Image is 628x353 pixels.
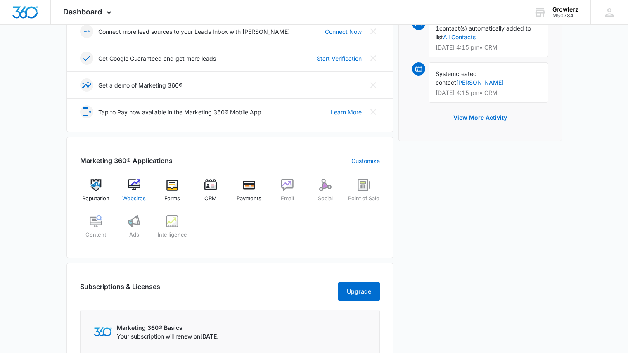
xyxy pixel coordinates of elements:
[63,7,102,16] span: Dashboard
[325,27,362,36] a: Connect Now
[367,78,380,92] button: Close
[348,194,379,203] span: Point of Sale
[367,105,380,118] button: Close
[129,231,139,239] span: Ads
[237,194,261,203] span: Payments
[156,179,188,208] a: Forms
[367,52,380,65] button: Close
[552,13,578,19] div: account id
[436,25,439,32] span: 1
[271,179,303,208] a: Email
[98,27,290,36] p: Connect more lead sources to your Leads Inbox with [PERSON_NAME]
[98,108,261,116] p: Tap to Pay now available in the Marketing 360® Mobile App
[348,179,380,208] a: Point of Sale
[436,25,531,40] span: contact(s) automatically added to list
[118,215,150,245] a: Ads
[443,33,476,40] a: All Contacts
[118,179,150,208] a: Websites
[80,156,173,166] h2: Marketing 360® Applications
[117,323,219,332] p: Marketing 360® Basics
[338,282,380,301] button: Upgrade
[351,156,380,165] a: Customize
[98,81,182,90] p: Get a demo of Marketing 360®
[98,54,216,63] p: Get Google Guaranteed and get more leads
[310,179,341,208] a: Social
[436,70,456,77] span: System
[156,215,188,245] a: Intelligence
[80,179,112,208] a: Reputation
[200,333,219,340] span: [DATE]
[204,194,217,203] span: CRM
[80,215,112,245] a: Content
[122,194,146,203] span: Websites
[552,6,578,13] div: account name
[195,179,227,208] a: CRM
[158,231,187,239] span: Intelligence
[456,79,504,86] a: [PERSON_NAME]
[436,45,541,50] p: [DATE] 4:15 pm • CRM
[281,194,294,203] span: Email
[331,108,362,116] a: Learn More
[94,327,112,336] img: Marketing 360 Logo
[233,179,265,208] a: Payments
[80,282,160,298] h2: Subscriptions & Licenses
[82,194,109,203] span: Reputation
[164,194,180,203] span: Forms
[367,25,380,38] button: Close
[318,194,333,203] span: Social
[436,90,541,96] p: [DATE] 4:15 pm • CRM
[85,231,106,239] span: Content
[436,70,477,86] span: created contact
[445,108,515,128] button: View More Activity
[117,332,219,341] p: Your subscription will renew on
[317,54,362,63] a: Start Verification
